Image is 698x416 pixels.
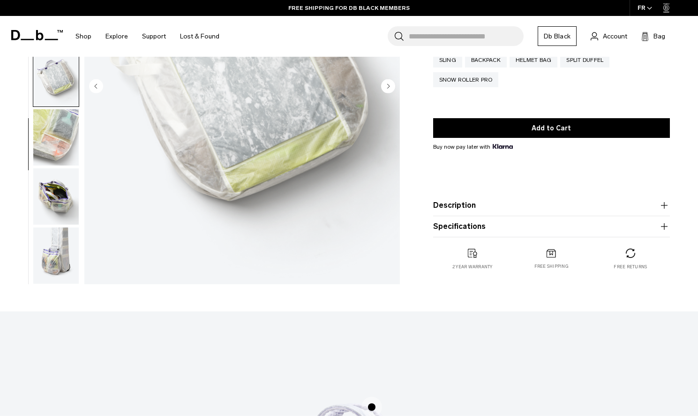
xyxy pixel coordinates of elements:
a: Support [142,20,166,53]
a: Helmet Bag [510,53,558,68]
p: Free returns [614,264,647,270]
img: Weigh_Lighter_Helmet_Bag_32L_6.png [33,109,79,166]
a: Backpack [465,53,507,68]
img: Weigh_Lighter_Helmet_Bag_32L_5.png [33,51,79,107]
p: Free shipping [534,264,569,270]
button: Weigh_Lighter_Helmet_Bag_32L_5.png [33,50,79,107]
button: Specifications [433,221,670,232]
a: Snow Roller Pro [433,72,499,87]
a: Sling [433,53,462,68]
a: Explore [105,20,128,53]
img: Weigh_Lighter_Helmet_Bag_32L_7.png [33,168,79,225]
a: Shop [75,20,91,53]
a: FREE SHIPPING FOR DB BLACK MEMBERS [288,4,410,12]
a: Db Black [538,26,577,46]
img: {"height" => 20, "alt" => "Klarna"} [493,144,513,149]
span: Buy now pay later with [433,143,513,151]
button: Add to Cart [433,118,670,138]
a: Split Duffel [560,53,609,68]
span: Bag [653,31,665,41]
p: 2 year warranty [452,264,493,270]
nav: Main Navigation [68,16,226,57]
button: Bag [641,30,665,42]
button: Description [433,200,670,211]
a: Account [591,30,627,42]
button: Previous slide [89,79,103,95]
span: Account [603,31,627,41]
button: Next slide [381,79,395,95]
img: Weigh_Lighter_Helmet_Bag_32L_8.png [33,227,79,284]
a: Lost & Found [180,20,219,53]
